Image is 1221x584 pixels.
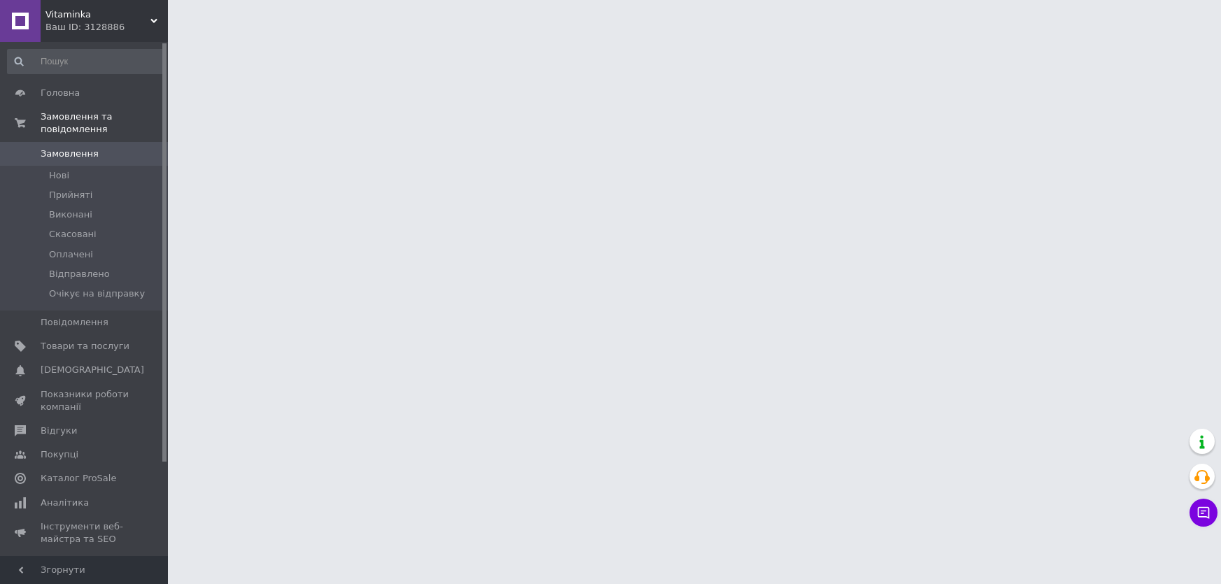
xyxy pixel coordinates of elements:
span: [DEMOGRAPHIC_DATA] [41,364,144,376]
input: Пошук [7,49,164,74]
span: Нові [49,169,69,182]
span: Показники роботи компанії [41,388,129,413]
span: Оплачені [49,248,93,261]
div: Ваш ID: 3128886 [45,21,168,34]
span: Скасовані [49,228,97,241]
span: Очікує на відправку [49,287,145,300]
span: Аналітика [41,497,89,509]
span: Замовлення [41,148,99,160]
span: Відправлено [49,268,110,280]
span: Покупці [41,448,78,461]
button: Чат з покупцем [1190,499,1218,527]
span: Каталог ProSale [41,472,116,485]
span: Інструменти веб-майстра та SEO [41,520,129,546]
span: Виконані [49,208,92,221]
span: Головна [41,87,80,99]
span: Vitaminka [45,8,150,21]
span: Прийняті [49,189,92,201]
span: Замовлення та повідомлення [41,111,168,136]
span: Відгуки [41,425,77,437]
span: Повідомлення [41,316,108,329]
span: Товари та послуги [41,340,129,352]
